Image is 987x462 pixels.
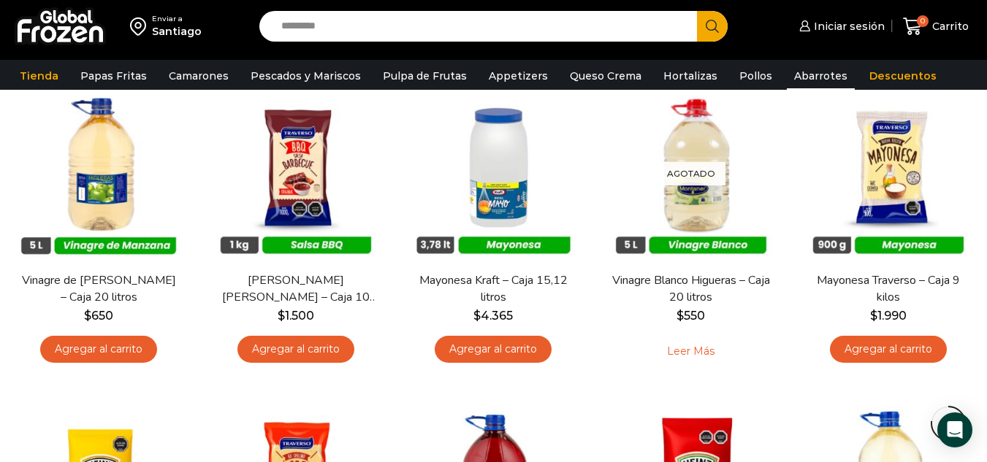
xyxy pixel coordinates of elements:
a: Vinagre de [PERSON_NAME] – Caja 20 litros [20,272,178,306]
div: Enviar a [152,14,202,24]
a: Agregar al carrito: “Mayonesa Kraft - Caja 15,12 litros” [435,336,552,363]
a: Pollos [732,62,780,90]
p: Agotado [657,161,725,185]
a: Agregar al carrito: “Salsa Barbacue Traverso - Caja 10 kilos” [237,336,354,363]
div: Santiago [152,24,202,39]
bdi: 4.365 [473,309,513,323]
span: $ [278,309,285,323]
a: Vinagre Blanco Higueras – Caja 20 litros [612,272,770,306]
bdi: 1.500 [278,309,314,323]
span: $ [84,309,91,323]
a: Agregar al carrito: “Vinagre de Manzana Higueras - Caja 20 litros” [40,336,157,363]
a: Leé más sobre “Vinagre Blanco Higueras - Caja 20 litros” [644,336,737,366]
a: [PERSON_NAME] [PERSON_NAME] – Caja 10 kilos [217,272,375,306]
a: Appetizers [481,62,555,90]
bdi: 550 [677,309,705,323]
bdi: 1.990 [870,309,907,323]
div: Open Intercom Messenger [937,412,972,447]
a: Pescados y Mariscos [243,62,368,90]
a: Iniciar sesión [796,12,885,41]
img: address-field-icon.svg [130,14,152,39]
span: 0 [917,15,929,27]
a: Descuentos [862,62,944,90]
span: Carrito [929,19,969,34]
a: Hortalizas [656,62,725,90]
a: Pulpa de Frutas [376,62,474,90]
span: $ [677,309,684,323]
a: Papas Fritas [73,62,154,90]
a: 0 Carrito [899,9,972,44]
a: Mayonesa Traverso – Caja 9 kilos [809,272,967,306]
a: Abarrotes [787,62,855,90]
a: Queso Crema [563,62,649,90]
a: Mayonesa Kraft – Caja 15,12 litros [414,272,572,306]
a: Tienda [12,62,66,90]
a: Camarones [161,62,236,90]
bdi: 650 [84,309,113,323]
a: Agregar al carrito: “Mayonesa Traverso - Caja 9 kilos” [830,336,947,363]
span: $ [870,309,877,323]
button: Search button [697,11,728,42]
span: $ [473,309,481,323]
span: Iniciar sesión [810,19,885,34]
